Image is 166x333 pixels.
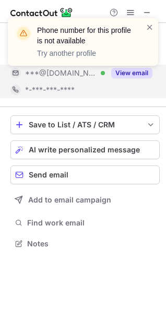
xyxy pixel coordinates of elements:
[37,48,133,58] p: Try another profile
[37,25,133,46] header: Phone number for this profile is not available
[15,25,32,42] img: warning
[29,146,140,154] span: AI write personalized message
[27,239,156,248] span: Notes
[29,171,68,179] span: Send email
[10,6,73,19] img: ContactOut v5.3.10
[10,216,160,230] button: Find work email
[10,236,160,251] button: Notes
[28,196,111,204] span: Add to email campaign
[10,115,160,134] button: save-profile-one-click
[27,218,156,228] span: Find work email
[29,121,141,129] div: Save to List / ATS / CRM
[10,191,160,209] button: Add to email campaign
[10,165,160,184] button: Send email
[10,140,160,159] button: AI write personalized message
